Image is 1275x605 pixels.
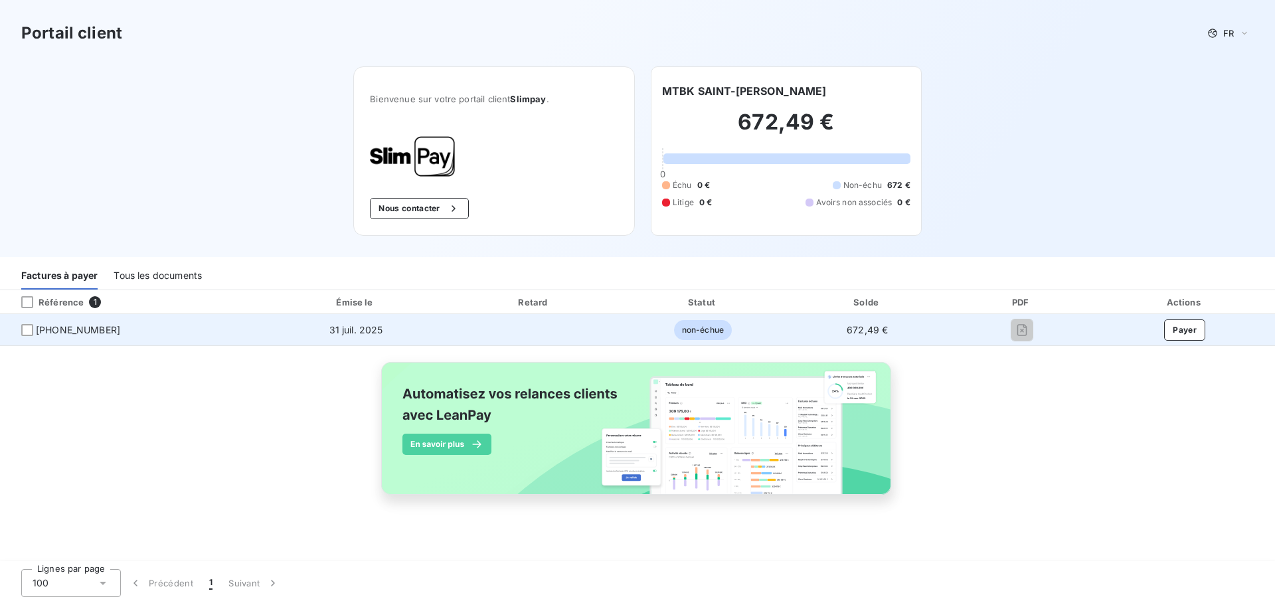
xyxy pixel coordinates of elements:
span: 672,49 € [847,324,888,335]
span: 0 € [699,197,712,209]
div: Référence [11,296,84,308]
span: non-échue [674,320,732,340]
div: Statut [622,296,784,309]
h2: 672,49 € [662,109,910,149]
button: Suivant [220,569,288,597]
span: Litige [673,197,694,209]
div: Retard [452,296,617,309]
div: Factures à payer [21,262,98,290]
button: Payer [1164,319,1205,341]
span: 0 [660,169,665,179]
span: FR [1223,28,1234,39]
img: banner [369,354,906,517]
div: Tous les documents [114,262,202,290]
span: Bienvenue sur votre portail client . [370,94,618,104]
div: Émise le [266,296,446,309]
button: 1 [201,569,220,597]
div: Solde [789,296,946,309]
span: 0 € [697,179,710,191]
button: Nous contacter [370,198,468,219]
span: Slimpay [510,94,546,104]
span: 31 juil. 2025 [329,324,383,335]
span: 0 € [897,197,910,209]
img: Company logo [370,136,455,177]
span: 100 [33,576,48,590]
span: [PHONE_NUMBER] [36,323,120,337]
span: 672 € [887,179,910,191]
h6: MTBK SAINT-[PERSON_NAME] [662,83,827,99]
span: 1 [209,576,212,590]
span: Échu [673,179,692,191]
button: Précédent [121,569,201,597]
div: PDF [952,296,1092,309]
h3: Portail client [21,21,122,45]
span: 1 [89,296,101,308]
span: Avoirs non associés [816,197,892,209]
span: Non-échu [843,179,882,191]
div: Actions [1098,296,1272,309]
